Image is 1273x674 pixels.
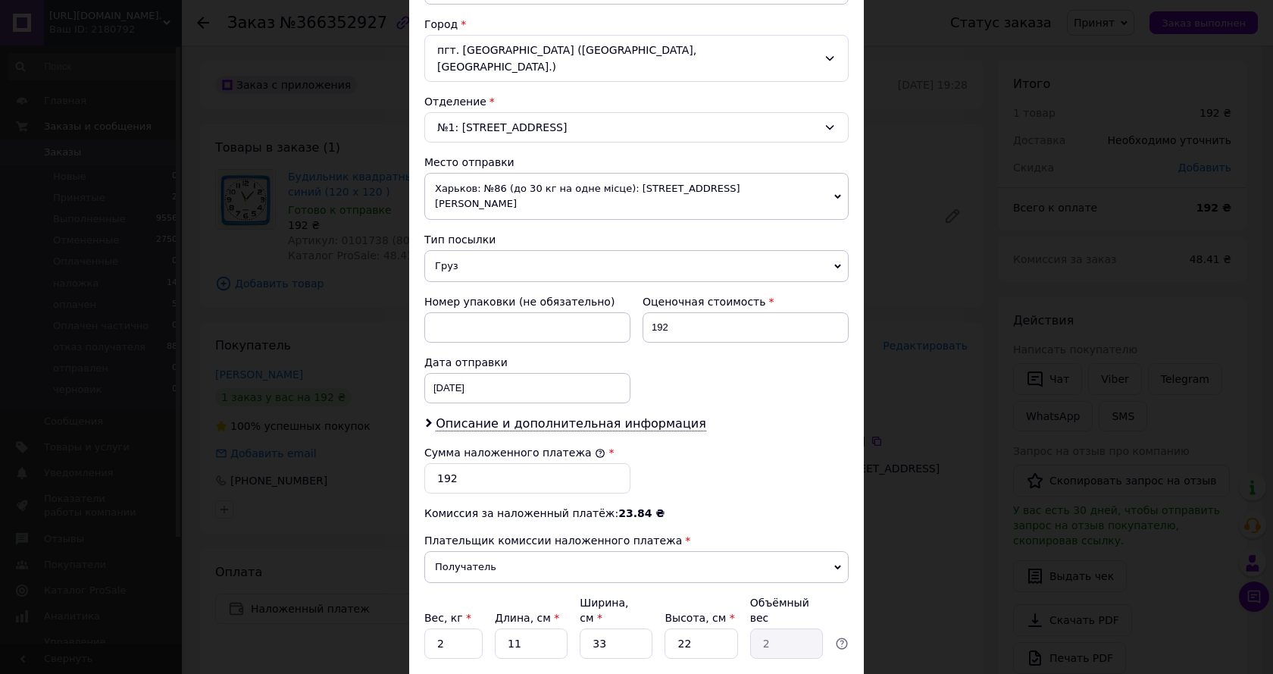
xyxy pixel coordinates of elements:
div: Дата отправки [424,355,630,370]
span: Харьков: №86 (до 30 кг на одне місце): [STREET_ADDRESS][PERSON_NAME] [424,173,849,220]
label: Ширина, см [580,597,628,624]
div: Оценочная стоимость [643,294,849,309]
label: Вес, кг [424,612,471,624]
span: Груз [424,250,849,282]
div: Отделение [424,94,849,109]
div: Номер упаковки (не обязательно) [424,294,630,309]
span: Описание и дополнительная информация [436,416,706,431]
div: №1: [STREET_ADDRESS] [424,112,849,143]
label: Сумма наложенного платежа [424,447,605,459]
span: 23.84 ₴ [618,507,665,519]
span: Получатель [424,551,849,583]
span: Плательщик комиссии наложенного платежа [424,534,682,547]
div: Комиссия за наложенный платёж: [424,506,849,521]
div: Город [424,17,849,32]
label: Длина, см [495,612,559,624]
label: Высота, см [665,612,734,624]
span: Место отправки [424,156,515,168]
div: пгт. [GEOGRAPHIC_DATA] ([GEOGRAPHIC_DATA], [GEOGRAPHIC_DATA].) [424,35,849,82]
span: Тип посылки [424,234,496,246]
div: Объёмный вес [750,595,823,625]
